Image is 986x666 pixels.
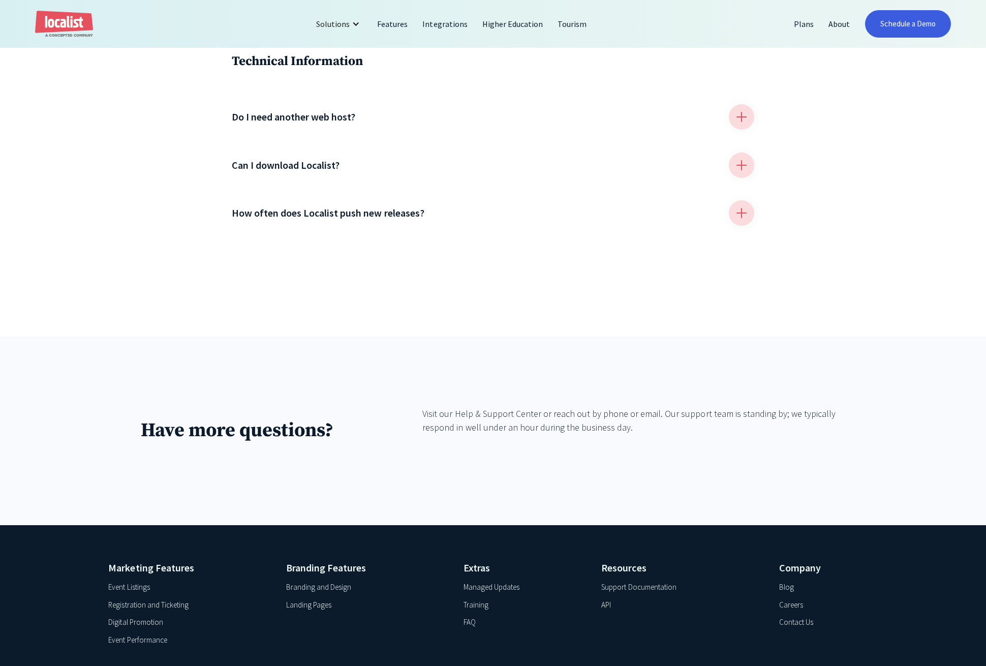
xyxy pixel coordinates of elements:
a: About [821,12,857,36]
a: Registration and Ticketing [108,599,188,611]
a: API [601,599,611,611]
h4: Company [779,560,878,576]
a: Support Documentation [601,582,676,593]
a: Tourism [550,12,594,36]
h4: Resources [601,560,759,576]
a: Features [370,12,415,36]
a: Plans [787,12,821,36]
a: home [35,11,93,38]
h4: Branding Features [286,560,444,576]
h4: How often does Localist push new releases? [232,205,424,221]
a: Managed Updates [464,582,519,593]
h4: Can I download Localist? [232,158,340,173]
h4: Do I need another web host? [232,109,355,125]
a: Branding and Design [286,582,351,593]
h1: Have more questions? [141,419,352,443]
a: Digital Promotion [108,617,163,628]
a: Blog [779,582,794,593]
a: Landing Pages [286,599,331,611]
a: Higher Education [475,12,550,36]
div: Solutions [316,18,350,30]
a: FAQ [464,617,476,628]
div: Visit our Help & Support Center or reach out by phone or email. Our support team is standing by; ... [422,407,845,434]
a: Training [464,599,488,611]
a: Contact Us [779,617,813,628]
a: Integrations [415,12,475,36]
h4: Marketing Features [108,560,266,576]
div: Solutions [309,12,370,36]
a: Careers [779,599,803,611]
a: Schedule a Demo [865,10,950,38]
a: Event Listings [108,582,149,593]
h4: Extras [464,560,582,576]
h3: Technical Information [232,53,754,69]
a: Event Performance [108,634,167,646]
